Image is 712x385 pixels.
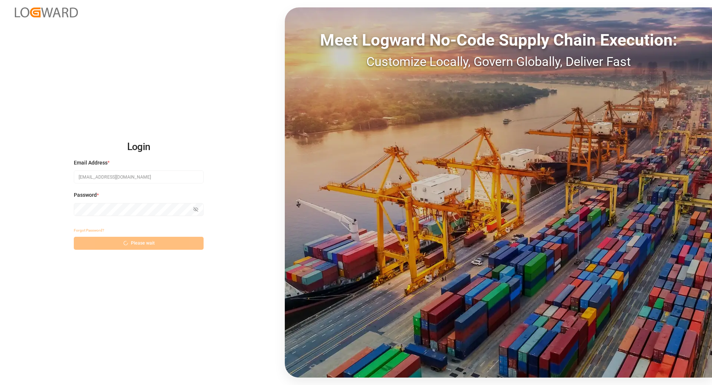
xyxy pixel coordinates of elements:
[15,7,78,17] img: Logward_new_orange.png
[74,135,204,159] h2: Login
[285,28,712,52] div: Meet Logward No-Code Supply Chain Execution:
[285,52,712,71] div: Customize Locally, Govern Globally, Deliver Fast
[74,159,108,167] span: Email Address
[74,191,97,199] span: Password
[74,170,204,183] input: Enter your email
